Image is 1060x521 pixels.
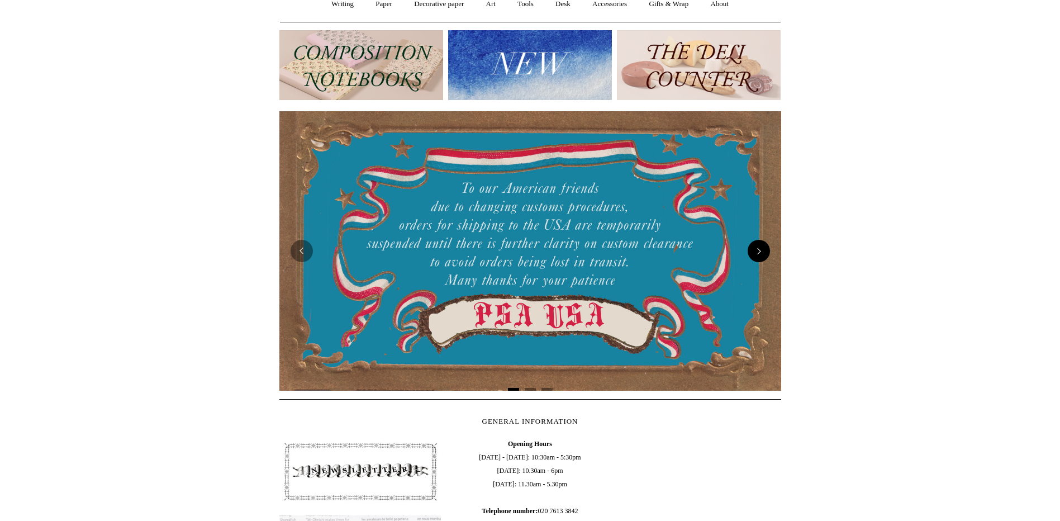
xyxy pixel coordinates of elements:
button: Page 2 [525,388,536,391]
b: Opening Hours [508,440,552,448]
b: Telephone number [482,507,538,515]
img: New.jpg__PID:f73bdf93-380a-4a35-bcfe-7823039498e1 [448,30,612,100]
img: The Deli Counter [617,30,781,100]
button: Page 3 [541,388,553,391]
img: 202302 Composition ledgers.jpg__PID:69722ee6-fa44-49dd-a067-31375e5d54ec [279,30,443,100]
button: Next [748,240,770,262]
img: USA PSA .jpg__PID:33428022-6587-48b7-8b57-d7eefc91f15a [279,111,781,391]
button: Page 1 [508,388,519,391]
span: GENERAL INFORMATION [482,417,578,425]
button: Previous [291,240,313,262]
img: pf-4db91bb9--1305-Newsletter-Button_1200x.jpg [279,437,441,506]
b: : [535,507,538,515]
